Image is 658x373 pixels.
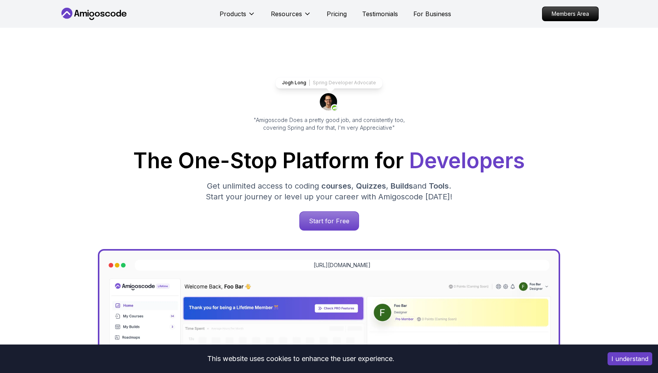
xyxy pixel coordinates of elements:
[271,9,302,18] p: Resources
[271,9,311,25] button: Resources
[362,9,398,18] a: Testimonials
[313,80,376,86] p: Spring Developer Advocate
[321,181,351,191] span: courses
[200,181,458,202] p: Get unlimited access to coding , , and . Start your journey or level up your career with Amigosco...
[300,212,359,230] p: Start for Free
[542,7,599,21] a: Members Area
[220,9,255,25] button: Products
[409,148,525,173] span: Developers
[6,350,596,367] div: This website uses cookies to enhance the user experience.
[320,93,338,112] img: josh long
[282,80,306,86] p: Jogh Long
[391,181,413,191] span: Builds
[65,150,593,171] h1: The One-Stop Platform for
[314,261,371,269] a: [URL][DOMAIN_NAME]
[243,116,415,132] p: "Amigoscode Does a pretty good job, and consistently too, covering Spring and for that, I'm very ...
[327,9,347,18] a: Pricing
[608,352,652,365] button: Accept cookies
[220,9,246,18] p: Products
[429,181,449,191] span: Tools
[413,9,451,18] a: For Business
[299,211,359,231] a: Start for Free
[356,181,386,191] span: Quizzes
